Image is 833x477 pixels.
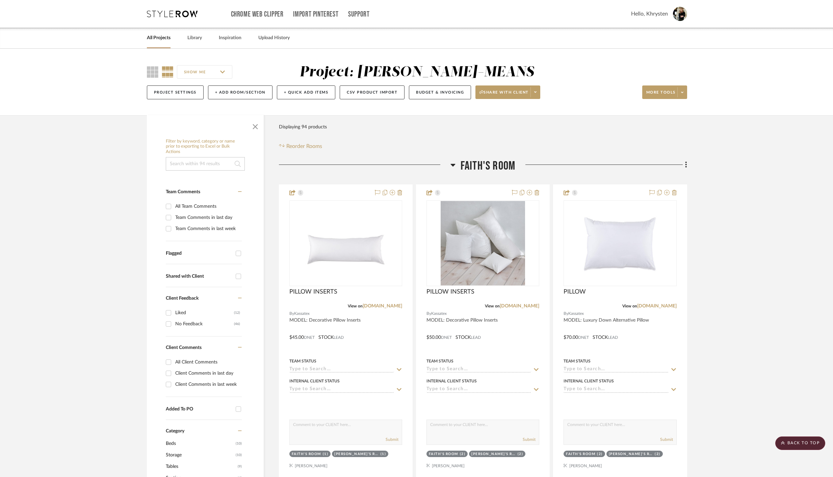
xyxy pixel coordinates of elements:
[340,85,405,99] button: CSV Product Import
[187,33,202,43] a: Library
[175,307,234,318] div: Liked
[166,139,245,155] h6: Filter by keyword, category or name prior to exporting to Excel or Bulk Actions
[290,201,402,286] div: 0
[175,212,240,223] div: Team Comments in last day
[431,310,447,317] span: Kassatex
[429,452,458,457] div: Faith's Room
[166,449,234,461] span: Storage
[279,120,327,134] div: Displaying 94 products
[300,65,535,79] div: Project: [PERSON_NAME]-MEANS
[236,438,242,449] span: (10)
[568,310,584,317] span: Kassatex
[426,386,531,393] input: Type to Search…
[166,345,202,350] span: Client Comments
[231,11,284,17] a: Chrome Web Clipper
[289,367,394,373] input: Type to Search…
[219,33,241,43] a: Inspiration
[289,310,294,317] span: By
[277,85,336,99] button: + Quick Add Items
[566,452,595,457] div: Faith's Room
[249,119,262,132] button: Close
[293,11,338,17] a: Import Pinterest
[660,436,673,443] button: Submit
[334,452,379,457] div: [PERSON_NAME]'s Room
[258,33,290,43] a: Upload History
[348,304,363,308] span: View on
[234,307,240,318] div: (12)
[147,33,171,43] a: All Projects
[323,452,329,457] div: (1)
[289,288,337,296] span: PILLOW INSERTS
[381,452,386,457] div: (1)
[236,450,242,460] span: (10)
[564,386,668,393] input: Type to Search…
[175,223,240,234] div: Team Comments in last week
[348,11,369,17] a: Support
[564,310,568,317] span: By
[166,406,232,412] div: Added To PO
[426,310,431,317] span: By
[518,452,523,457] div: (2)
[175,201,240,212] div: All Team Comments
[386,436,398,443] button: Submit
[597,452,603,457] div: (2)
[564,378,614,384] div: Internal Client Status
[363,304,402,308] a: [DOMAIN_NAME]
[166,251,232,256] div: Flagged
[460,452,466,457] div: (2)
[286,142,322,150] span: Reorder Rooms
[294,310,310,317] span: Kassatex
[426,288,474,296] span: PILLOW INSERTS
[166,190,200,194] span: Team Comments
[175,368,240,379] div: Client Comments in last day
[175,379,240,390] div: Client Comments in last week
[279,142,322,150] button: Reorder Rooms
[642,85,687,99] button: More tools
[208,85,272,99] button: + Add Room/Section
[426,367,531,373] input: Type to Search…
[166,274,232,279] div: Shared with Client
[147,85,204,99] button: Project Settings
[234,319,240,329] div: (46)
[461,159,515,173] span: Faith's Room
[655,452,660,457] div: (2)
[471,452,516,457] div: [PERSON_NAME]'s Room
[289,358,316,364] div: Team Status
[775,436,825,450] scroll-to-top-button: BACK TO TOP
[292,452,321,457] div: Faith's Room
[637,304,677,308] a: [DOMAIN_NAME]
[289,378,340,384] div: Internal Client Status
[646,90,676,100] span: More tools
[609,452,653,457] div: [PERSON_NAME]'s Room
[238,461,242,472] span: (9)
[426,378,477,384] div: Internal Client Status
[441,201,525,285] img: PILLOW INSERTS
[166,157,245,171] input: Search within 94 results
[479,90,529,100] span: Share with client
[175,357,240,368] div: All Client Comments
[426,358,453,364] div: Team Status
[409,85,471,99] button: Budget & Invoicing
[166,438,234,449] span: Beds
[289,386,394,393] input: Type to Search…
[500,304,539,308] a: [DOMAIN_NAME]
[304,201,388,285] img: PILLOW INSERTS
[564,367,668,373] input: Type to Search…
[166,296,199,301] span: Client Feedback
[564,288,586,296] span: PILLOW
[622,304,637,308] span: View on
[673,7,687,21] img: avatar
[631,10,668,18] span: Hello, Khrysten
[564,358,591,364] div: Team Status
[475,85,540,99] button: Share with client
[175,319,234,329] div: No Feedback
[578,201,662,285] img: PILLOW
[485,304,500,308] span: View on
[166,428,184,434] span: Category
[166,461,236,472] span: Tables
[523,436,536,443] button: Submit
